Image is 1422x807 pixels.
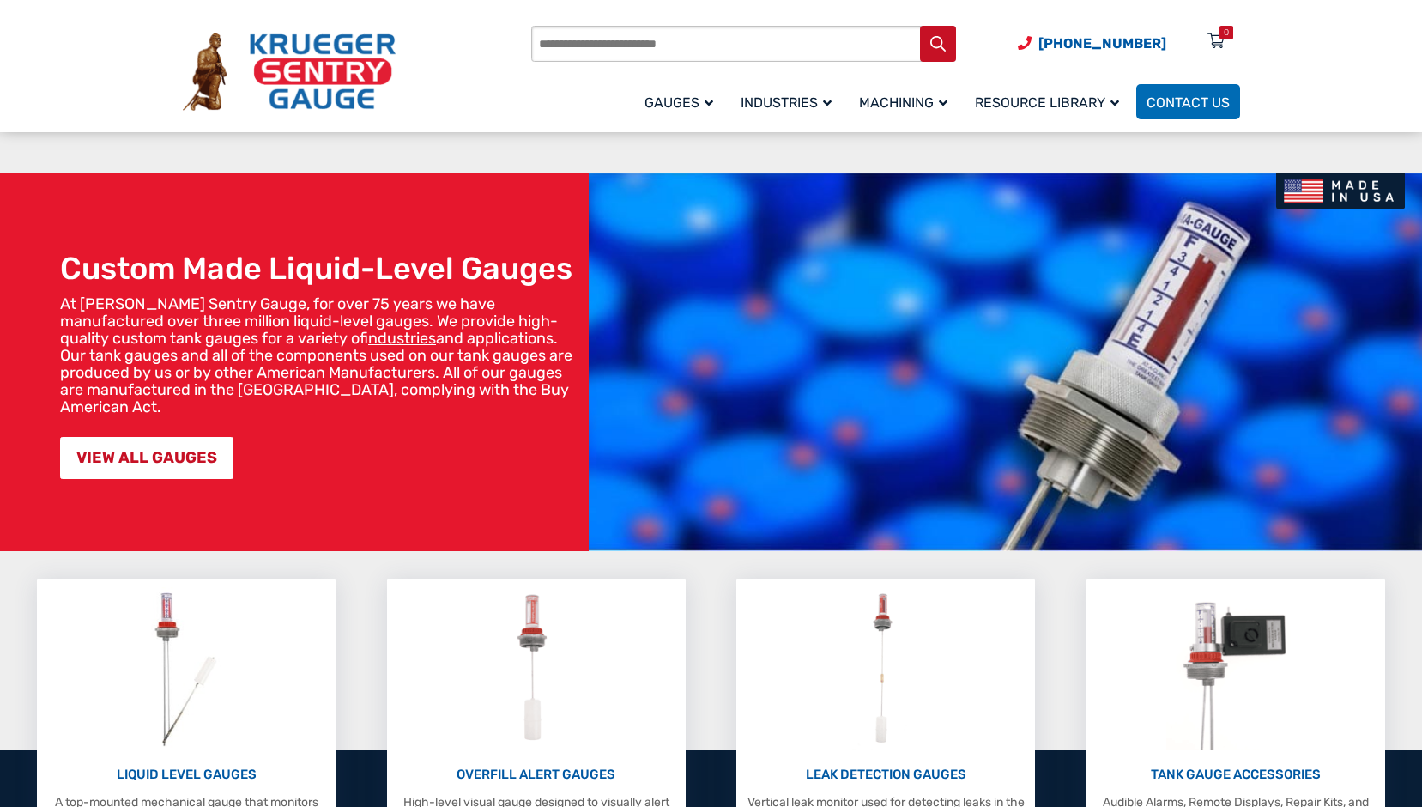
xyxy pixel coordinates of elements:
[1224,26,1229,39] div: 0
[45,765,327,785] p: LIQUID LEVEL GAUGES
[498,587,574,750] img: Overfill Alert Gauges
[634,82,730,122] a: Gauges
[852,587,920,750] img: Leak Detection Gauges
[183,33,396,112] img: Krueger Sentry Gauge
[60,295,580,416] p: At [PERSON_NAME] Sentry Gauge, for over 75 years we have manufactured over three million liquid-l...
[741,94,832,111] span: Industries
[396,765,677,785] p: OVERFILL ALERT GAUGES
[141,587,232,750] img: Liquid Level Gauges
[368,329,436,348] a: industries
[1147,94,1230,111] span: Contact Us
[644,94,713,111] span: Gauges
[1038,35,1166,52] span: [PHONE_NUMBER]
[1166,587,1304,750] img: Tank Gauge Accessories
[60,250,580,287] h1: Custom Made Liquid-Level Gauges
[589,173,1422,551] img: bg_hero_bannerksentry
[849,82,965,122] a: Machining
[1276,173,1405,209] img: Made In USA
[60,437,233,479] a: VIEW ALL GAUGES
[975,94,1119,111] span: Resource Library
[1095,765,1377,785] p: TANK GAUGE ACCESSORIES
[745,765,1026,785] p: LEAK DETECTION GAUGES
[965,82,1136,122] a: Resource Library
[859,94,947,111] span: Machining
[1136,84,1240,119] a: Contact Us
[730,82,849,122] a: Industries
[1018,33,1166,54] a: Phone Number (920) 434-8860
